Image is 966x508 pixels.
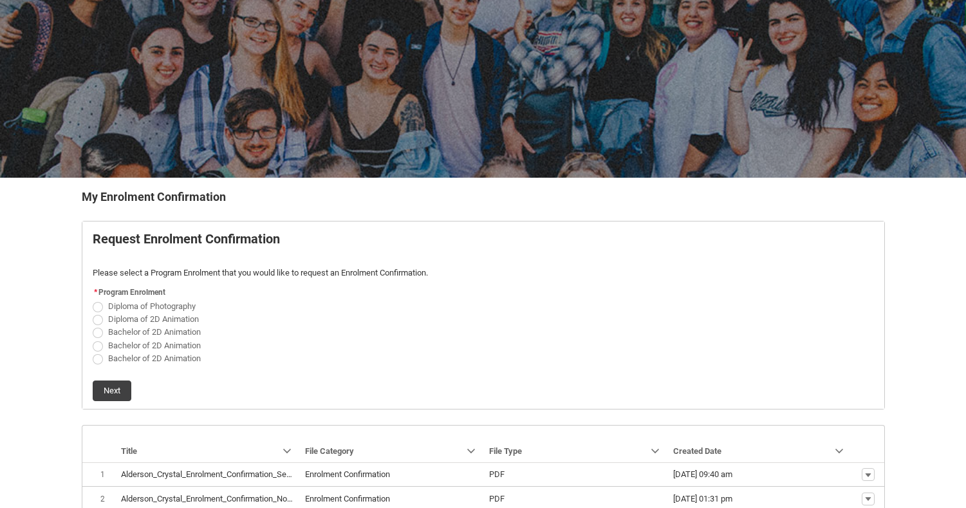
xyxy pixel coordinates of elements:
[82,190,226,203] b: My Enrolment Confirmation
[108,353,201,363] span: Bachelor of 2D Animation
[93,267,874,279] p: Please select a Program Enrolment that you would like to request an Enrolment Confirmation.
[673,469,732,479] lightning-formatted-date-time: [DATE] 09:40 am
[93,381,131,401] button: Next
[94,288,97,297] abbr: required
[108,314,199,324] span: Diploma of 2D Animation
[108,327,201,337] span: Bachelor of 2D Animation
[108,341,201,350] span: Bachelor of 2D Animation
[121,494,338,503] lightning-base-formatted-text: Alderson_Crystal_Enrolment_Confirmation_Nov 15, 2023.pdf
[108,301,196,311] span: Diploma of Photography
[673,494,732,503] lightning-formatted-date-time: [DATE] 01:31 pm
[489,469,505,479] lightning-base-formatted-text: PDF
[489,494,505,503] lightning-base-formatted-text: PDF
[121,469,333,479] lightning-base-formatted-text: Alderson_Crystal_Enrolment_Confirmation_Sep 1, 2023.pdf
[93,231,280,247] b: Request Enrolment Confirmation
[82,221,885,409] article: REDU_Generate_Enrolment_Confirmation flow
[305,469,390,479] lightning-base-formatted-text: Enrolment Confirmation
[305,494,390,503] lightning-base-formatted-text: Enrolment Confirmation
[98,288,165,297] span: Program Enrolment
